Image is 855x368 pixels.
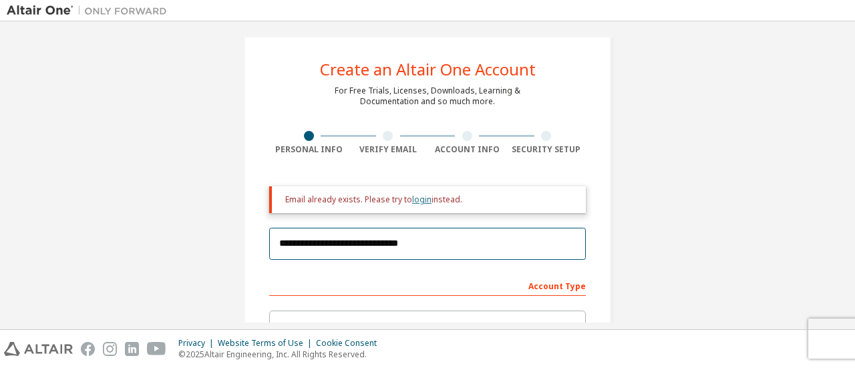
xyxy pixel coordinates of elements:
[269,144,349,155] div: Personal Info
[7,4,174,17] img: Altair One
[278,319,577,338] div: Altair Customers
[178,338,218,349] div: Privacy
[427,144,507,155] div: Account Info
[412,194,432,205] a: login
[125,342,139,356] img: linkedin.svg
[335,85,520,107] div: For Free Trials, Licenses, Downloads, Learning & Documentation and so much more.
[4,342,73,356] img: altair_logo.svg
[81,342,95,356] img: facebook.svg
[103,342,117,356] img: instagram.svg
[285,194,575,205] div: Email already exists. Please try to instead.
[147,342,166,356] img: youtube.svg
[218,338,316,349] div: Website Terms of Use
[269,274,586,296] div: Account Type
[507,144,586,155] div: Security Setup
[349,144,428,155] div: Verify Email
[316,338,385,349] div: Cookie Consent
[320,61,536,77] div: Create an Altair One Account
[178,349,385,360] p: © 2025 Altair Engineering, Inc. All Rights Reserved.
